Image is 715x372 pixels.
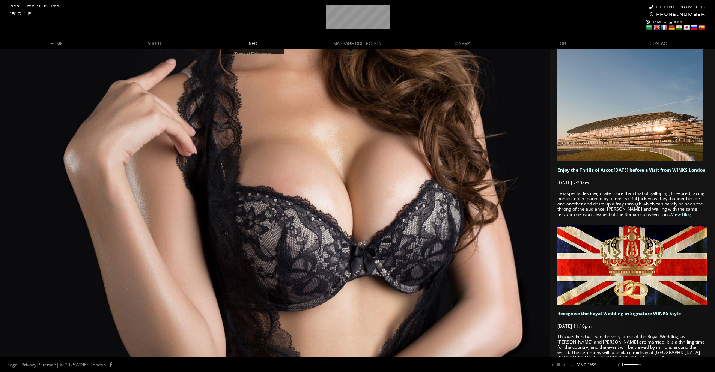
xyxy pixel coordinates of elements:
[653,24,660,30] a: English
[676,24,682,30] a: Hindi
[203,39,301,49] a: INFO
[557,310,681,316] a: Recognise the Royal Wedding in Signature WINKS Style
[39,361,56,368] a: Sitemap
[561,363,566,367] a: next
[671,211,691,217] a: View Blog
[414,39,512,49] a: CINEMA
[557,167,706,173] a: Enjoy the Thrills of Ascot [DATE] before a Visit from WINKS London
[557,49,703,161] img: Ascot
[512,39,610,49] a: BLOG
[8,39,105,49] a: HOME
[650,12,707,17] a: [PHONE_NUMBER]
[649,4,707,9] a: [PHONE_NUMBER]
[75,361,106,368] a: WINKS London
[8,4,59,9] div: Local Time 11:03 PM
[551,363,555,367] a: play
[557,334,707,366] p: This weekend will see the very latest of the Royal Wedding, as [PERSON_NAME] and [PERSON_NAME] ar...
[610,39,707,49] a: CONTACT
[668,24,675,30] a: German
[105,39,203,49] a: ABOUT
[646,19,707,31] div: 1PM - 2AM
[698,24,705,30] a: Spanish
[683,24,690,30] a: Japanese
[557,180,589,186] span: [DATE] 7:20am
[8,361,19,368] a: Legal
[691,24,697,30] a: Russian
[557,323,592,329] span: [DATE] 11:10pm
[8,12,33,16] div: -18°C (°F)
[618,363,623,367] a: mute
[8,359,112,371] div: | | | © 2025 |
[301,39,413,49] a: MASSAGE COLLECTION
[556,363,560,367] a: stop
[661,24,667,30] a: French
[646,24,652,30] a: Arabic
[557,225,707,304] img: Royal Wedding
[557,191,707,217] p: Few spectacles invigorate more than that of galloping, fine-bred racing horses, each manned by a ...
[221,49,284,59] a: Terms of Enjoyment
[21,361,36,368] a: Privacy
